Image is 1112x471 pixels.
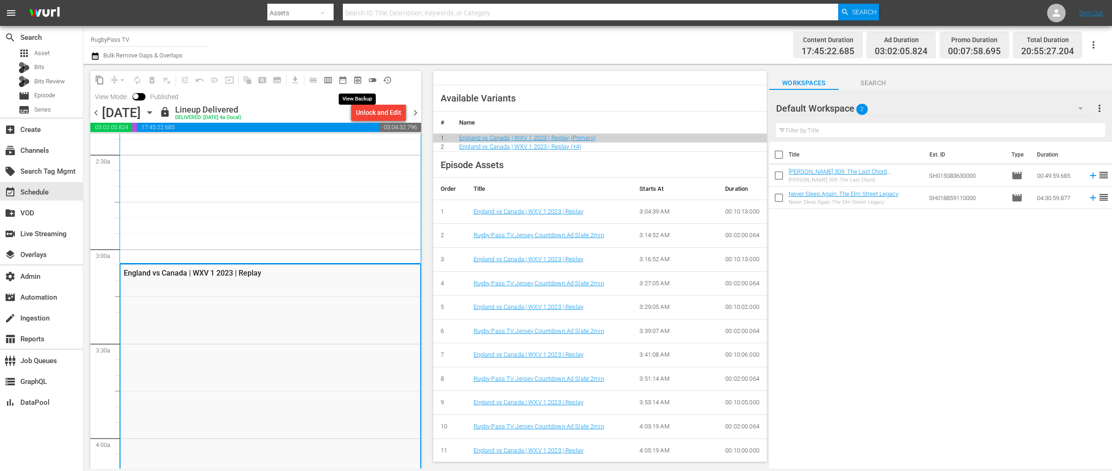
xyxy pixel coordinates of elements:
[474,280,604,287] a: Rugby Pass TV Jersey Countdown Ad Slate 2min
[1094,97,1105,119] button: more_vert
[802,46,854,57] span: 17:45:22.685
[1098,170,1109,181] span: reorder
[769,77,839,89] span: Workspaces
[852,4,877,20] span: Search
[718,367,767,391] td: 00:02:00.064
[379,123,421,132] span: 03:04:32.796
[433,200,466,224] td: 1
[433,224,466,248] td: 2
[145,73,159,88] span: Select an event to delete
[5,32,16,43] span: Search
[5,228,16,239] span: Live Streaming
[5,376,16,387] span: GraphQL
[1088,193,1098,203] svg: Add to Schedule
[132,123,137,132] span: 00:07:58.695
[353,75,362,85] span: preview_outlined
[948,46,1001,57] span: 00:07:58.695
[653,65,658,73] span: ---
[433,391,466,415] td: 9
[380,73,395,88] span: View History
[433,247,466,271] td: 3
[789,199,898,205] div: Never Sleep Again: The Elm Street Legacy
[19,76,30,87] div: Bits Review
[632,391,718,415] td: 3:53:14 AM
[365,73,380,88] span: 24 hours Lineup View is OFF
[838,4,879,20] button: Search
[789,177,922,183] div: [PERSON_NAME] 309: The Last Chord
[255,73,270,88] span: Create Search Block
[323,75,333,85] span: calendar_view_week_outlined
[338,75,347,85] span: date_range_outlined
[145,93,183,100] span: Published
[433,439,466,463] td: 11
[547,65,552,73] span: ---
[474,303,583,310] a: England vs Canada | WXV 1 2023 | Replay
[5,355,16,366] span: Job Queues
[925,164,1008,187] td: SH015083630000
[474,423,604,430] a: Rugby Pass TV Jersey Countdown Ad Slate 2min
[34,91,55,100] span: Episode
[632,271,718,295] td: 3:27:05 AM
[5,124,16,135] span: Create
[1033,164,1084,187] td: 00:49:59.685
[474,256,583,263] a: England vs Canada | WXV 1 2023 | Replay
[95,75,104,85] span: content_copy
[1031,142,1087,168] th: Duration
[133,93,139,100] span: Toggle to switch from Published to Draft view.
[632,343,718,367] td: 3:41:08 AM
[102,105,141,120] div: [DATE]
[433,367,466,391] td: 8
[474,232,604,239] a: Rugby Pass TV Jersey Countdown Ad Slate 2min
[19,104,30,115] span: Series
[433,271,466,295] td: 4
[22,2,67,24] img: ans4CAIJ8jUAAAAAAAAAAAAAAAAAAAAAAAAgQb4GAAAAAAAAAAAAAAAAAAAAAAAAJMjXAAAAAAAAAAAAAAAAAAAAAAAAgAT5G...
[1021,33,1074,46] div: Total Duration
[335,73,350,88] span: Month Calendar View
[474,375,604,382] a: Rugby Pass TV Jersey Countdown Ad Slate 2min
[718,271,767,295] td: 00:02:00.064
[356,104,401,121] div: Unlock and Edit
[433,343,466,367] td: 7
[441,159,504,170] span: Episode Assets
[433,178,466,200] th: Order
[34,77,65,86] span: Bits Review
[1079,9,1103,17] a: Sign Out
[237,71,255,89] span: Refresh All Search Blocks
[718,178,767,200] th: Duration
[459,134,595,141] a: England vs Canada | WXV 1 2023 | Replay (Primary)
[632,319,718,343] td: 3:39:07 AM
[433,112,452,134] th: #
[175,105,241,115] div: Lineup Delivered
[948,33,1001,46] div: Promo Duration
[441,93,516,104] span: Available Variants
[718,391,767,415] td: 00:10:05.000
[5,271,16,282] span: Admin
[466,178,632,200] th: Title
[5,207,16,219] span: VOD
[433,133,452,143] td: 1
[1033,187,1084,209] td: 04:30:59.877
[19,48,30,59] span: Asset
[452,112,767,134] th: Name
[433,319,466,343] td: 6
[5,313,16,324] span: Ingestion
[789,190,898,197] a: Never Sleep Again: The Elm Street Legacy
[433,295,466,320] td: 5
[789,142,924,168] th: Title
[1021,46,1074,57] span: 20:55:27.204
[474,351,583,358] a: England vs Canada | WXV 1 2023 | Replay
[632,247,718,271] td: 3:16:52 AM
[789,168,891,189] a: [PERSON_NAME] 309: The Last Chord ([PERSON_NAME] 309: The Last Chord (amc_absolutereality_1_00:50...
[175,115,241,121] div: DELIVERED: [DATE] 4a (local)
[130,73,145,88] span: Loop Content
[90,107,102,119] span: chevron_left
[1011,192,1023,203] span: Episode
[474,327,604,334] a: Rugby Pass TV Jersey Countdown Ad Slate 2min
[1006,142,1031,168] th: Type
[632,224,718,248] td: 3:14:52 AM
[924,142,1005,168] th: Ext. ID
[34,63,44,72] span: Bits
[5,249,16,260] span: Overlays
[632,295,718,320] td: 3:29:05 AM
[474,447,583,454] a: England vs Canada | WXV 1 2023 | Replay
